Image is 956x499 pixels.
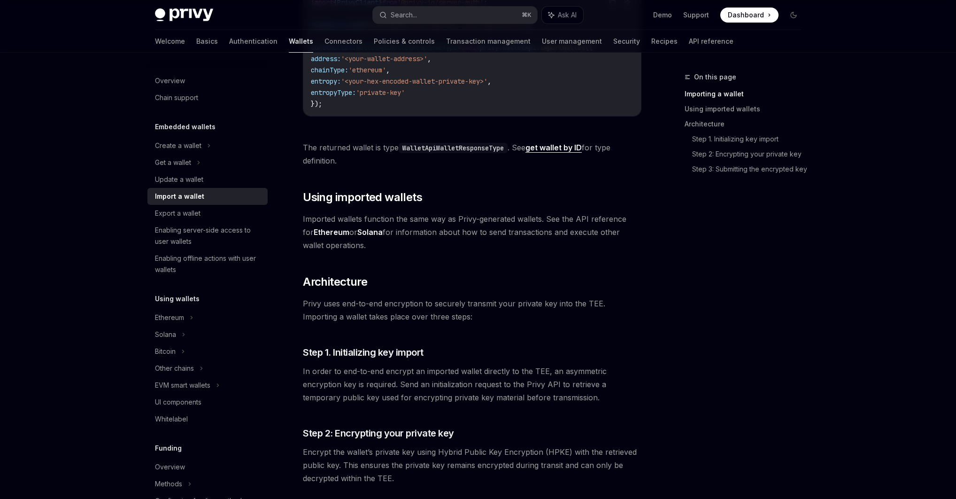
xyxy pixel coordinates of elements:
a: Step 2: Encrypting your private key [692,147,809,162]
span: Dashboard [728,10,764,20]
div: Solana [155,329,176,340]
a: Architecture [685,117,809,132]
a: Step 3: Submitting the encrypted key [692,162,809,177]
a: Authentication [229,30,278,53]
div: UI components [155,397,201,408]
button: Search...⌘K [373,7,537,23]
span: In order to end-to-end encrypt an imported wallet directly to the TEE, an asymmetric encryption k... [303,365,641,404]
a: UI components [147,394,268,411]
a: Transaction management [446,30,531,53]
div: Import a wallet [155,191,204,202]
a: Enabling server-side access to user wallets [147,222,268,250]
a: Enabling offline actions with user wallets [147,250,268,278]
a: Connectors [324,30,362,53]
span: 'ethereum' [348,66,386,74]
a: Step 1. Initializing key import [692,132,809,147]
a: Using imported wallets [685,101,809,117]
span: Imported wallets function the same way as Privy-generated wallets. See the API reference for or f... [303,212,641,252]
a: Demo [653,10,672,20]
a: Importing a wallet [685,86,809,101]
span: }); [311,100,322,108]
span: '<your-hex-encoded-wallet-private-key>' [341,77,487,86]
div: Other chains [155,363,194,374]
span: , [427,55,431,63]
a: Overview [147,459,268,476]
a: Chain support [147,89,268,106]
span: 'private-key' [356,88,405,97]
a: Overview [147,72,268,89]
a: Security [613,30,640,53]
span: Step 1. Initializing key import [303,346,424,359]
a: Recipes [651,30,678,53]
div: Bitcoin [155,346,176,357]
div: Overview [155,75,185,86]
a: Wallets [289,30,313,53]
span: ⌘ K [522,11,532,19]
a: Export a wallet [147,205,268,222]
button: Toggle dark mode [786,8,801,23]
span: Architecture [303,274,367,289]
div: Update a wallet [155,174,203,185]
span: Step 2: Encrypting your private key [303,427,454,440]
span: Ask AI [558,10,577,20]
h5: Using wallets [155,293,200,304]
span: The returned wallet is type . See for type definition. [303,141,641,167]
div: Whitelabel [155,413,188,425]
span: Encrypt the wallet’s private key using Hybrid Public Key Encryption (HPKE) with the retrieved pub... [303,445,641,485]
div: EVM smart wallets [155,380,210,391]
span: Using imported wallets [303,190,422,205]
a: Import a wallet [147,188,268,205]
div: Overview [155,461,185,473]
div: Search... [391,9,417,21]
div: Chain support [155,92,198,103]
a: Solana [357,227,383,237]
div: Get a wallet [155,157,191,168]
span: On this page [694,71,736,83]
a: Policies & controls [374,30,435,53]
a: Whitelabel [147,411,268,428]
div: Enabling server-side access to user wallets [155,225,262,247]
span: entropy: [311,77,341,86]
div: Create a wallet [155,140,201,151]
span: , [487,77,491,86]
a: Welcome [155,30,185,53]
span: entropyType: [311,88,356,97]
h5: Embedded wallets [155,121,216,133]
a: Basics [196,30,218,53]
img: dark logo [155,8,213,22]
div: Export a wallet [155,208,200,219]
a: Dashboard [720,8,779,23]
span: Privy uses end-to-end encryption to securely transmit your private key into the TEE. Importing a ... [303,297,641,323]
a: Update a wallet [147,171,268,188]
button: Ask AI [542,7,583,23]
div: Enabling offline actions with user wallets [155,253,262,275]
code: WalletApiWalletResponseType [399,143,508,153]
div: Ethereum [155,312,184,323]
div: Methods [155,478,182,490]
a: User management [542,30,602,53]
h5: Funding [155,443,182,454]
span: address: [311,55,341,63]
a: Ethereum [314,227,349,237]
span: chainType: [311,66,348,74]
span: '<your-wallet-address>' [341,55,427,63]
a: API reference [689,30,733,53]
span: , [386,66,390,74]
a: Support [683,10,709,20]
a: get wallet by ID [525,143,582,153]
